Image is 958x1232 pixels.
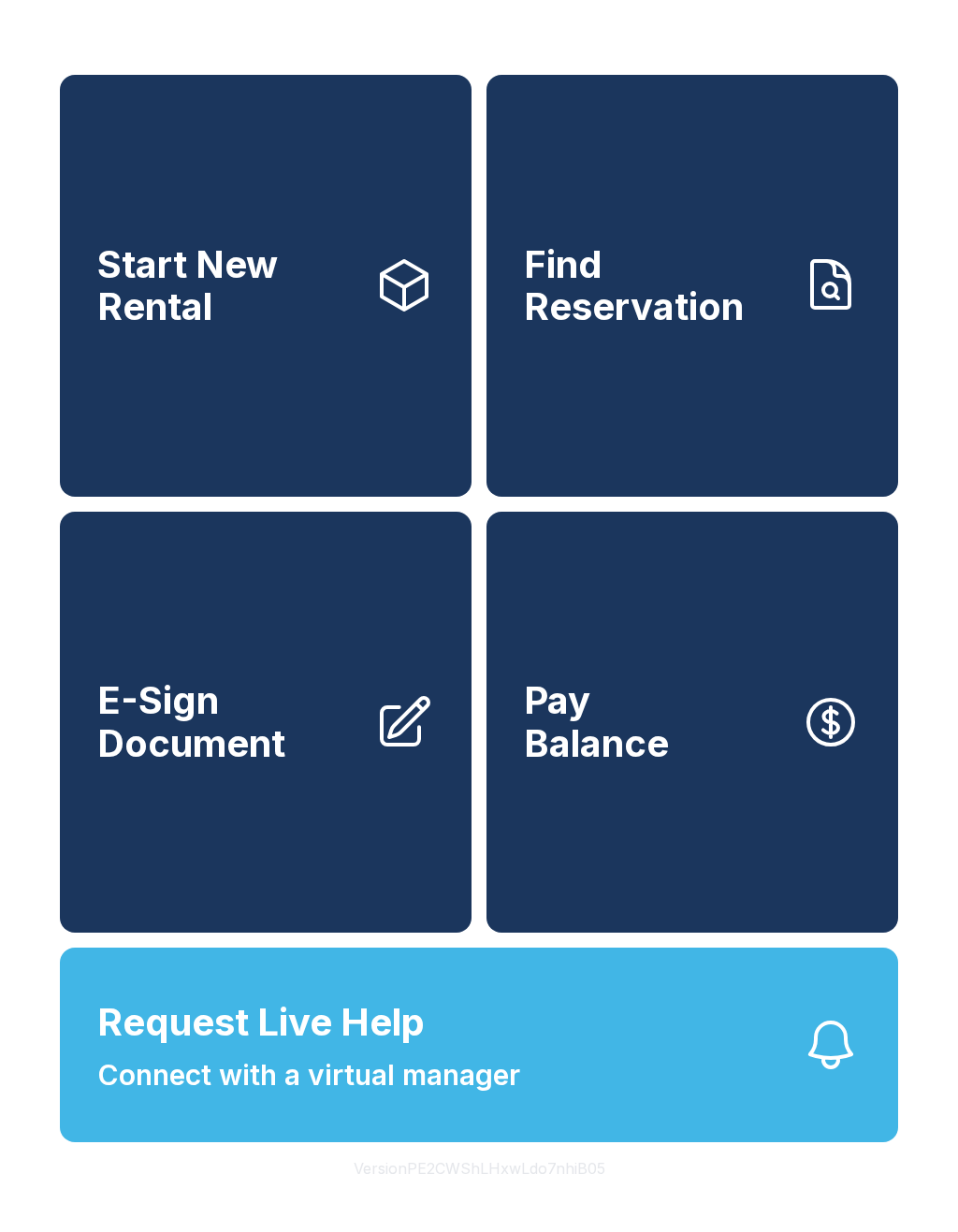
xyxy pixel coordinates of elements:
[339,1142,620,1195] button: VersionPE2CWShLHxwLdo7nhiB05
[60,948,898,1142] button: Request Live HelpConnect with a virtual manager
[60,512,472,934] a: E-Sign Document
[486,75,898,497] a: Find Reservation
[524,243,786,328] span: Find Reservation
[97,243,359,328] span: Start New Rental
[97,994,425,1051] span: Request Live Help
[60,75,472,497] a: Start New Rental
[486,512,898,934] a: PayBalance
[97,1054,520,1096] span: Connect with a virtual manager
[524,679,669,764] span: Pay Balance
[97,679,359,764] span: E-Sign Document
